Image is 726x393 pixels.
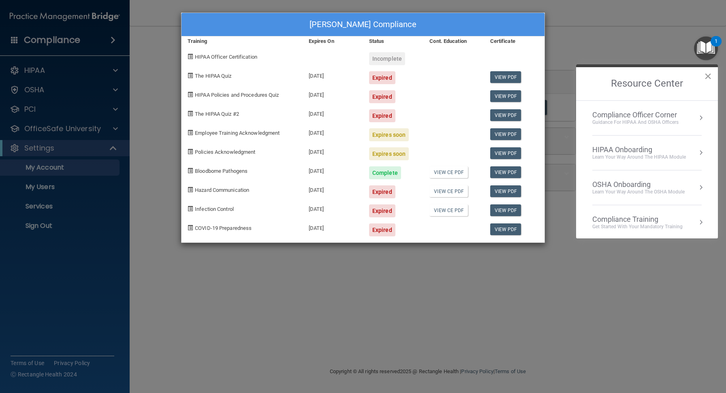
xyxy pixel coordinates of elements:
[369,204,395,217] div: Expired
[369,185,395,198] div: Expired
[490,109,521,121] a: View PDF
[303,217,363,236] div: [DATE]
[592,215,683,224] div: Compliance Training
[195,187,249,193] span: Hazard Communication
[303,160,363,179] div: [DATE]
[195,225,252,231] span: COVID-19 Preparedness
[715,41,717,52] div: 1
[429,185,468,197] a: View CE PDF
[490,204,521,216] a: View PDF
[181,36,303,46] div: Training
[592,145,686,154] div: HIPAA Onboarding
[369,109,395,122] div: Expired
[303,84,363,103] div: [DATE]
[195,206,234,212] span: Infection Control
[694,36,718,60] button: Open Resource Center, 1 new notification
[195,92,279,98] span: HIPAA Policies and Procedures Quiz
[490,128,521,140] a: View PDF
[704,70,712,83] button: Close
[490,166,521,178] a: View PDF
[195,149,255,155] span: Policies Acknowledgment
[586,336,716,368] iframe: Drift Widget Chat Controller
[429,166,468,178] a: View CE PDF
[303,65,363,84] div: [DATE]
[369,52,405,65] div: Incomplete
[369,166,401,179] div: Complete
[490,90,521,102] a: View PDF
[576,64,718,238] div: Resource Center
[592,154,686,161] div: Learn Your Way around the HIPAA module
[363,36,423,46] div: Status
[592,110,679,119] div: Compliance Officer Corner
[195,54,257,60] span: HIPAA Officer Certification
[490,147,521,159] a: View PDF
[576,67,718,100] h2: Resource Center
[369,147,409,160] div: Expires soon
[429,204,468,216] a: View CE PDF
[490,185,521,197] a: View PDF
[195,168,248,174] span: Bloodborne Pathogens
[490,223,521,235] a: View PDF
[369,90,395,103] div: Expired
[490,71,521,83] a: View PDF
[484,36,544,46] div: Certificate
[303,141,363,160] div: [DATE]
[303,198,363,217] div: [DATE]
[592,119,679,126] div: Guidance for HIPAA and OSHA Officers
[303,122,363,141] div: [DATE]
[303,36,363,46] div: Expires On
[369,128,409,141] div: Expires soon
[303,103,363,122] div: [DATE]
[195,130,280,136] span: Employee Training Acknowledgment
[181,13,544,36] div: [PERSON_NAME] Compliance
[369,223,395,236] div: Expired
[303,179,363,198] div: [DATE]
[592,189,685,195] div: Learn your way around the OSHA module
[195,111,239,117] span: The HIPAA Quiz #2
[592,180,685,189] div: OSHA Onboarding
[592,223,683,230] div: Get Started with your mandatory training
[369,71,395,84] div: Expired
[195,73,231,79] span: The HIPAA Quiz
[423,36,484,46] div: Cont. Education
